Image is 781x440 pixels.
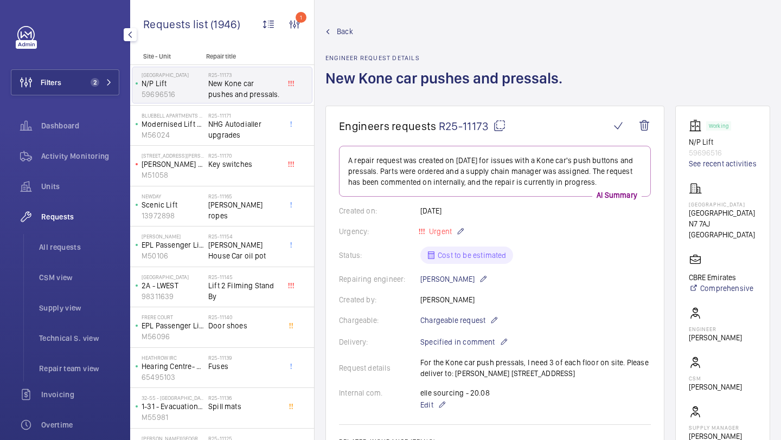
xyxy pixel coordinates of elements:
[142,331,204,342] p: M56096
[689,326,742,332] p: Engineer
[427,227,452,236] span: Urgent
[142,314,204,320] p: Frere Court
[142,233,204,240] p: [PERSON_NAME]
[208,152,280,159] h2: R25-11170
[208,193,280,199] h2: R25-11165
[142,210,204,221] p: 13972898
[39,333,119,344] span: Technical S. view
[208,199,280,221] span: [PERSON_NAME] ropes
[208,274,280,280] h2: R25-11145
[206,53,278,60] p: Repair title
[689,375,742,381] p: CSM
[39,302,119,313] span: Supply view
[208,320,280,331] span: Door shoes
[39,363,119,374] span: Repair team view
[208,72,280,78] h2: R25-11173
[142,170,204,180] p: M51058
[142,72,204,78] p: [GEOGRAPHIC_DATA]
[41,419,119,430] span: Overtime
[142,354,204,361] p: Heathrow IRC
[142,412,204,423] p: M55981
[142,291,204,302] p: 98311639
[709,124,728,128] p: Working
[689,201,757,208] p: [GEOGRAPHIC_DATA]
[208,233,280,240] h2: R25-11154
[689,381,742,392] p: [PERSON_NAME]
[142,199,204,210] p: Scenic Lift
[439,119,506,133] span: R25-11173
[208,354,280,361] h2: R25-11139
[420,315,485,326] span: Chargeable request
[689,208,757,218] p: [GEOGRAPHIC_DATA]
[689,218,757,240] p: N7 7AJ [GEOGRAPHIC_DATA]
[142,112,204,119] p: Bluebell Apartments - High Risk Building
[91,78,99,87] span: 2
[130,53,202,60] p: Site - Unit
[325,68,569,106] h1: New Kone car pushes and pressals.
[208,119,280,140] span: NHG Autodialler upgrades
[41,389,119,400] span: Invoicing
[142,361,204,372] p: Hearing Centre- Lift (2FLR)
[325,54,569,62] h2: Engineer request details
[592,190,642,200] p: AI Summary
[420,335,508,348] p: Specified in comment
[142,152,204,159] p: [STREET_ADDRESS][PERSON_NAME]
[339,119,437,133] span: Engineers requests
[143,17,210,31] span: Requests list
[689,119,706,132] img: elevator.svg
[208,240,280,261] span: [PERSON_NAME] House Car oil pot
[337,26,353,37] span: Back
[41,77,61,88] span: Filters
[11,69,119,95] button: Filters2
[348,155,642,187] p: A repair request was created on [DATE] for issues with a Kone car's push buttons and pressals. Pa...
[420,399,433,410] span: Edit
[41,211,119,222] span: Requests
[142,130,204,140] p: M56024
[41,151,119,161] span: Activity Monitoring
[142,320,204,331] p: EPL Passenger Lift
[39,242,119,253] span: All requests
[689,137,757,147] p: N/P Lift
[142,401,204,412] p: 1-31 - Evacuation - EPL Passenger Lift No 1
[208,159,280,170] span: Key switches
[142,280,204,291] p: 2A - LWEST
[142,193,204,199] p: NewDay
[142,394,204,401] p: 32-55 - [GEOGRAPHIC_DATA]
[41,120,119,131] span: Dashboard
[689,283,753,294] a: Comprehensive
[689,332,742,343] p: [PERSON_NAME]
[39,272,119,283] span: CSM view
[142,89,204,100] p: 59696516
[208,280,280,302] span: Lift 2 Filming Stand By
[208,78,280,100] span: New Kone car pushes and pressals.
[689,158,757,169] a: See recent activities
[208,401,280,412] span: Spill mats
[689,424,757,431] p: Supply manager
[689,147,757,158] p: 59696516
[142,372,204,383] p: 65495103
[420,273,488,286] p: [PERSON_NAME]
[208,394,280,401] h2: R25-11136
[689,272,753,283] p: CBRE Emirates
[208,361,280,372] span: Fuses
[142,119,204,130] p: Modernised Lift For Fire Service - EPL Passenger Lift No 1
[41,181,119,192] span: Units
[142,159,204,170] p: [PERSON_NAME] Platform Lift
[142,240,204,250] p: EPL Passenger Lift
[208,112,280,119] h2: R25-11171
[208,314,280,320] h2: R25-11140
[142,274,204,280] p: [GEOGRAPHIC_DATA]
[142,78,204,89] p: N/P Lift
[142,250,204,261] p: M50106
